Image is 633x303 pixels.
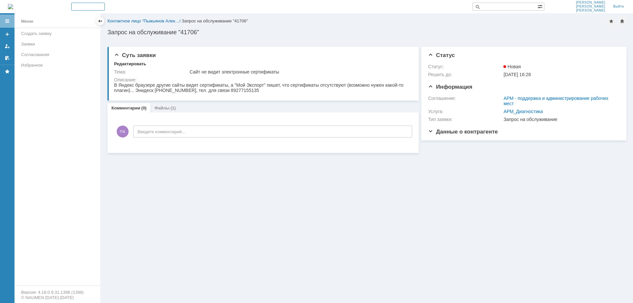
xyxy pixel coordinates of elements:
div: / [107,18,182,23]
a: Мои согласования [2,53,13,63]
div: Создать заявку [21,31,96,36]
span: [PERSON_NAME] [576,5,605,9]
a: АРМ_Диагностика [503,109,543,114]
a: Заявки [18,39,99,49]
span: Информация [428,84,472,90]
span: Данные о контрагенте [428,129,498,135]
span: Расширенный поиск [537,3,544,9]
div: Редактировать [114,61,146,67]
div: Скрыть меню [96,17,104,25]
div: Сайт не видит электронные сертификаты [190,69,409,75]
a: Комментарии [111,106,140,110]
div: Решить до: [428,72,502,77]
div: Сделать домашней страницей [618,17,626,25]
div: Добавить в избранное [607,17,615,25]
a: Создать заявку [2,29,13,40]
a: Создать заявку [18,28,99,39]
div: Создать [71,3,105,11]
div: Согласования [21,52,96,57]
span: [DATE] 16:28 [503,72,531,77]
img: logo [8,4,13,9]
div: Соглашение: [428,96,502,101]
div: Тип заявки: [428,117,502,122]
div: Меню [21,17,33,25]
div: Запрос на обслуживание "41706" [107,29,626,36]
div: Версия: 4.18.0.9.31.1398 (1398) [21,290,94,294]
div: (1) [170,106,176,110]
a: Контактное лицо "Пыжьянов Алек… [107,18,179,23]
div: Запрос на обслуживание "41706" [182,18,248,23]
span: Новая [503,64,521,69]
a: Мои заявки [2,41,13,51]
span: Статус [428,52,455,58]
div: Тема: [114,69,188,75]
span: ПА [117,126,129,137]
div: Услуга: [428,109,502,114]
div: Описание: [114,77,410,82]
div: Запрос на обслуживание [503,117,617,122]
a: Файлы [154,106,169,110]
span: [PERSON_NAME] [576,9,605,13]
a: Согласования [18,49,99,60]
span: Суть заявки [114,52,156,58]
div: Статус: [428,64,502,69]
a: АРМ - поддержка и администрирование рабочих мест [503,96,608,106]
div: (0) [141,106,147,110]
a: Перейти на домашнюю страницу [8,4,13,9]
div: Заявки [21,42,96,46]
div: Избранное [21,63,89,68]
span: [PERSON_NAME] [576,1,605,5]
div: © NAUMEN [DATE]-[DATE] [21,295,94,300]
